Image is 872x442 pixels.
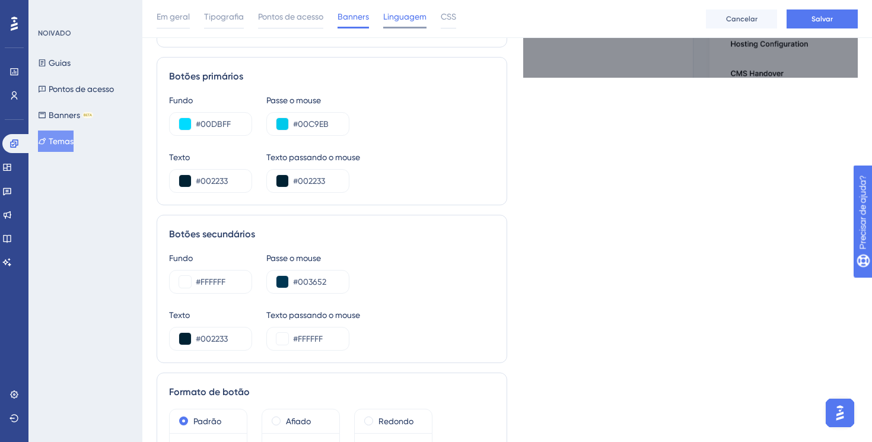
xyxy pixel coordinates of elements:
font: Tipografia [204,12,244,21]
font: Banners [338,12,369,21]
font: Formato de botão [169,386,250,398]
font: Botões primários [169,71,243,82]
font: Afiado [286,416,311,426]
button: Cancelar [706,9,777,28]
iframe: Banner de orientação ao usuário [7,7,327,41]
font: Redondo [378,416,413,426]
font: Texto passando o mouse [266,310,360,320]
font: Fundo [169,253,193,263]
span: Banner Text is shown here! [14,10,143,21]
font: NOIVADO [38,29,71,37]
button: Close banner [289,7,306,24]
font: Temas [49,136,74,146]
font: Fundo [169,96,193,105]
button: Pontos de acesso [38,78,114,100]
font: BETA [84,113,92,117]
button: Salvar [787,9,858,28]
font: Texto [169,152,190,162]
font: CSS [441,12,456,21]
font: Guias [49,58,71,68]
font: Precisar de ajuda? [28,5,102,14]
button: BannersBETA [38,104,93,126]
font: Passe o mouse [266,96,321,105]
font: Cancelar [726,15,758,23]
font: Padrão [193,416,221,426]
font: Pontos de acesso [49,84,114,94]
font: Banners [49,110,80,120]
font: Salvar [811,15,833,23]
font: Botões secundários [169,228,255,240]
button: Temas [38,131,74,152]
font: Texto [169,310,190,320]
button: Secondary [228,9,280,22]
font: Pontos de acesso [258,12,323,21]
font: Linguagem [383,12,427,21]
button: Guias [38,52,71,74]
button: Primary [184,9,224,22]
font: Texto passando o mouse [266,152,360,162]
font: Passe o mouse [266,253,321,263]
iframe: Iniciador do Assistente de IA do UserGuiding [822,395,858,431]
font: Em geral [157,12,190,21]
